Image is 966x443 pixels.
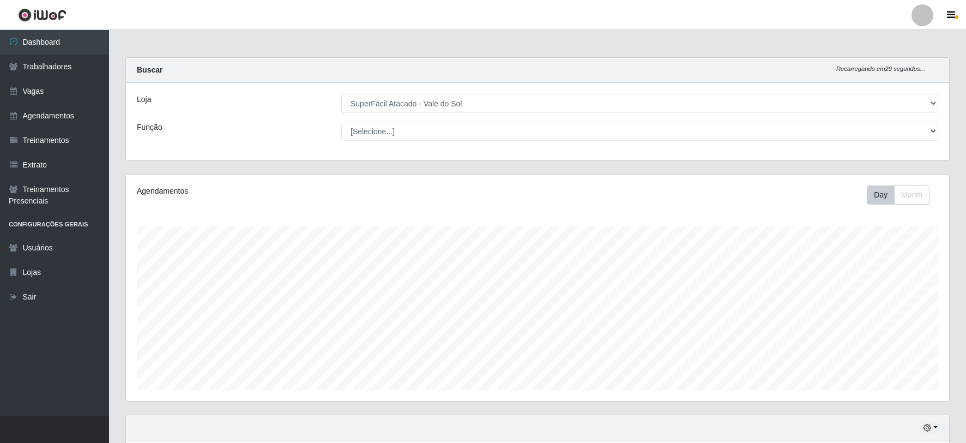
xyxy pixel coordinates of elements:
button: Month [894,185,929,205]
label: Função [137,122,162,133]
div: Toolbar with button groups [867,185,938,205]
i: Recarregando em 29 segundos... [836,65,925,72]
div: First group [867,185,929,205]
strong: Buscar [137,65,162,74]
button: Day [867,185,895,205]
div: Agendamentos [137,185,461,197]
img: CoreUI Logo [18,8,67,22]
label: Loja [137,94,151,105]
